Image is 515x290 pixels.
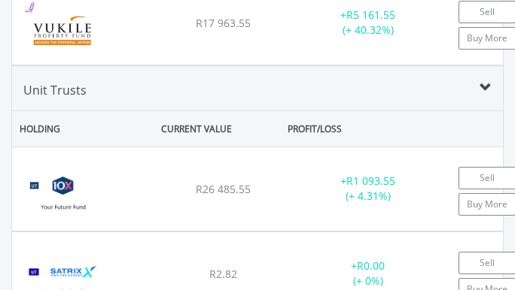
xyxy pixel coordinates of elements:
img: EQU.ZA.VKE.png [20,4,105,57]
span: R2.82 [209,267,237,281]
span: R26 485.55 [196,182,251,196]
span: R1 093.55 [346,174,395,188]
div: PROFIT/LOSS [254,115,376,143]
div: + (+ 0%) [295,258,440,288]
div: + (+ 4.31%) [295,174,440,204]
img: UT.ZA.10XHA.png [20,170,106,223]
span: R0.00 [357,258,385,273]
span: Unit Trusts [23,82,87,98]
div: + (+ 40.32%) [295,8,440,38]
span: R5 161.55 [346,8,395,22]
span: R17 963.55 [196,16,251,30]
div: HOLDING [12,115,140,143]
div: CURRENT VALUE [143,115,251,143]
